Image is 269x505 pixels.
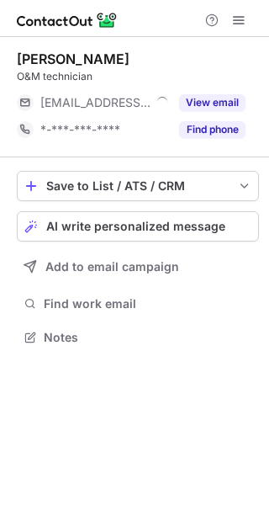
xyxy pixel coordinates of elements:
button: Reveal Button [179,121,245,138]
img: ContactOut v5.3.10 [17,10,118,30]
span: Add to email campaign [45,260,179,274]
button: Reveal Button [179,94,245,111]
button: Notes [17,326,259,349]
span: Find work email [44,296,252,311]
button: save-profile-one-click [17,171,259,201]
span: Notes [44,330,252,345]
div: O&M technician [17,69,259,84]
span: AI write personalized message [46,220,225,233]
button: Add to email campaign [17,252,259,282]
button: AI write personalized message [17,211,259,242]
div: Save to List / ATS / CRM [46,179,229,193]
span: [EMAIL_ADDRESS][DOMAIN_NAME] [40,95,150,110]
button: Find work email [17,292,259,316]
div: [PERSON_NAME] [17,50,129,67]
